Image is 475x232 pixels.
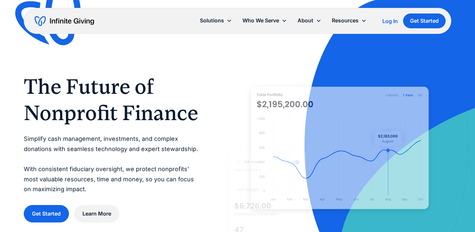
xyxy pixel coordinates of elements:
a: Get Started [403,13,446,28]
div: About [298,16,313,25]
img: nonprofit donation platform [251,87,429,209]
div: About [292,13,327,28]
div: Resources [327,13,372,28]
a: Get Started [24,205,69,222]
a: home [35,16,94,26]
div: Solutions [200,16,224,25]
div: Resources [332,16,359,25]
div: Solutions [195,13,237,28]
p: Simplify cash management, investments, and complex donations with seamless technology and expert ... [24,134,202,194]
div: Log In [382,18,398,24]
a: Learn More [74,205,119,222]
a: Log In [382,17,398,25]
div: Who We Serve [242,16,279,25]
h1: The Future of Nonprofit Finance [24,73,202,126]
div: Who We Serve [237,13,292,28]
